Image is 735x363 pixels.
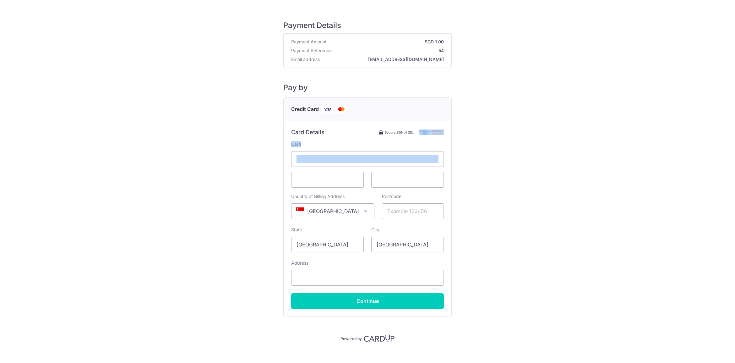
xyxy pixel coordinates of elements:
[283,83,452,92] h5: Pay by
[377,176,438,184] iframe: Secure card security code input frame
[382,193,401,200] label: Postcode
[382,203,444,219] input: Example 123456
[385,130,414,135] span: Secure 256-bit SSL
[322,56,444,63] strong: [EMAIL_ADDRESS][DOMAIN_NAME]
[297,155,438,163] iframe: Secure card number input frame
[291,293,444,309] input: Continue
[335,105,348,113] img: Mastercard
[419,129,444,135] img: Card secure
[371,227,379,233] label: City
[291,204,374,219] span: Singapore
[334,47,444,54] strong: 54
[340,335,362,341] p: Powered by
[291,141,301,147] label: Card
[291,129,324,136] h6: Card Details
[291,260,308,266] label: Address
[291,39,327,45] span: Payment Amount
[329,39,444,45] strong: SGD 1.00
[364,334,395,342] img: CardUp
[297,176,358,184] iframe: Secure card expiration date input frame
[291,56,320,63] span: Email address
[283,21,452,30] h5: Payment Details
[291,193,345,200] label: Country of Billing Address
[291,47,332,54] span: Payment Reference
[321,105,334,113] img: Visa
[291,105,319,113] span: Credit Card
[291,227,302,233] label: State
